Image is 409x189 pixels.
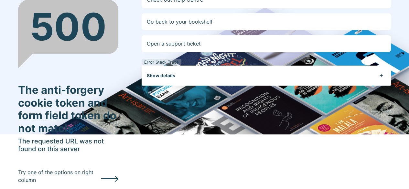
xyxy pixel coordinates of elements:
[147,66,391,86] button: Show details
[18,84,118,135] h3: The anti-forgery cookie token and form field token do not match.
[18,137,118,153] h5: The requested URL was not found on this server
[142,59,181,65] div: Error Stack Trace
[142,13,391,30] a: Go back to your bookshelf
[142,35,391,52] a: Open a support ticket
[18,168,101,184] p: Try one of the options on right column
